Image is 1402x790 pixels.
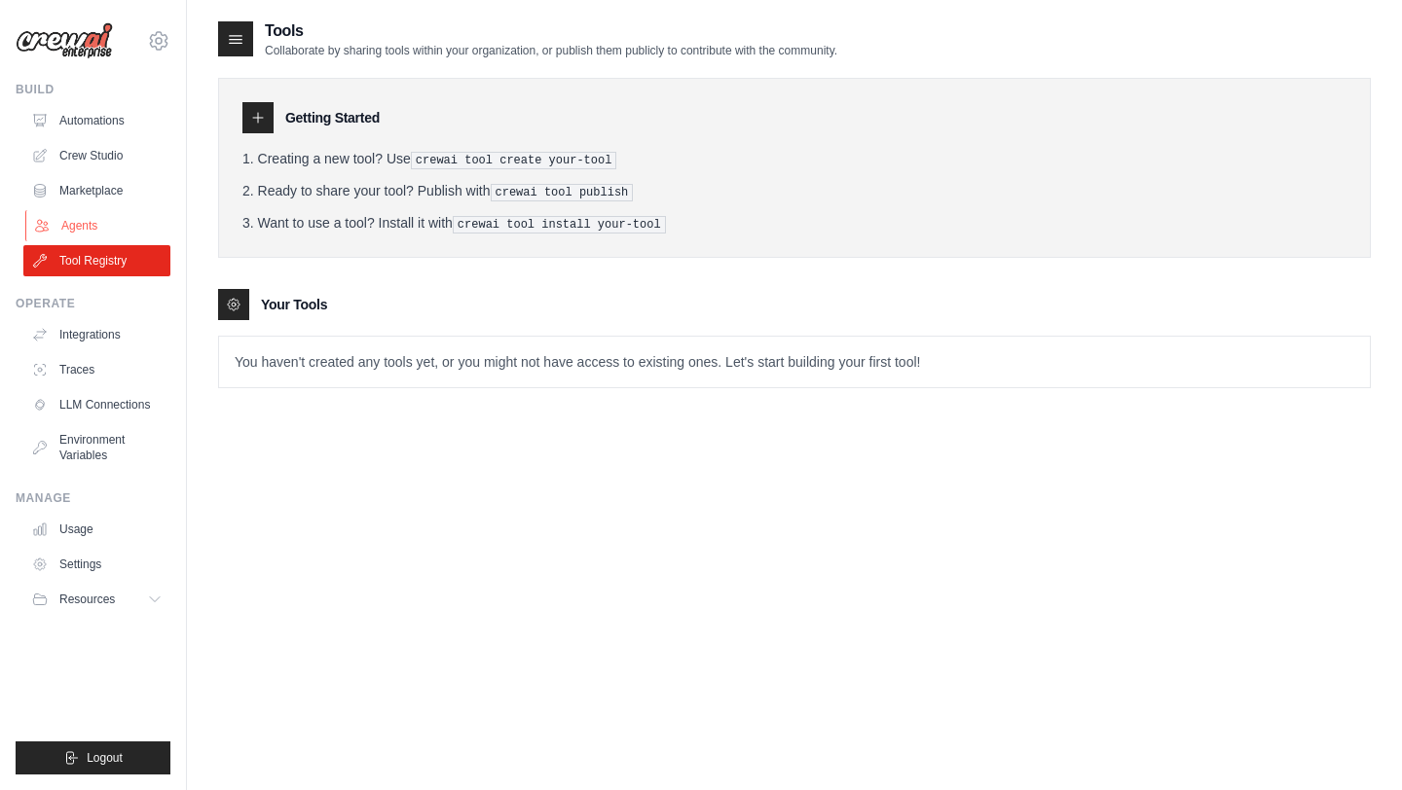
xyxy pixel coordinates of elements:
[23,354,170,385] a: Traces
[25,210,172,241] a: Agents
[265,19,837,43] h2: Tools
[242,181,1347,201] li: Ready to share your tool? Publish with
[285,108,380,127] h3: Getting Started
[16,82,170,97] div: Build
[23,424,170,471] a: Environment Variables
[242,149,1347,169] li: Creating a new tool? Use
[261,295,327,314] h3: Your Tools
[23,140,170,171] a: Crew Studio
[16,22,113,59] img: Logo
[87,750,123,766] span: Logout
[491,184,634,201] pre: crewai tool publish
[23,319,170,350] a: Integrations
[265,43,837,58] p: Collaborate by sharing tools within your organization, or publish them publicly to contribute wit...
[59,592,115,607] span: Resources
[242,213,1347,233] li: Want to use a tool? Install it with
[219,337,1370,387] p: You haven't created any tools yet, or you might not have access to existing ones. Let's start bui...
[16,490,170,506] div: Manage
[23,175,170,206] a: Marketplace
[23,514,170,545] a: Usage
[16,741,170,774] button: Logout
[23,245,170,276] a: Tool Registry
[23,105,170,136] a: Automations
[453,216,666,233] pre: crewai tool install your-tool
[23,549,170,580] a: Settings
[411,152,617,169] pre: crewai tool create your-tool
[23,584,170,615] button: Resources
[23,389,170,420] a: LLM Connections
[16,296,170,311] div: Operate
